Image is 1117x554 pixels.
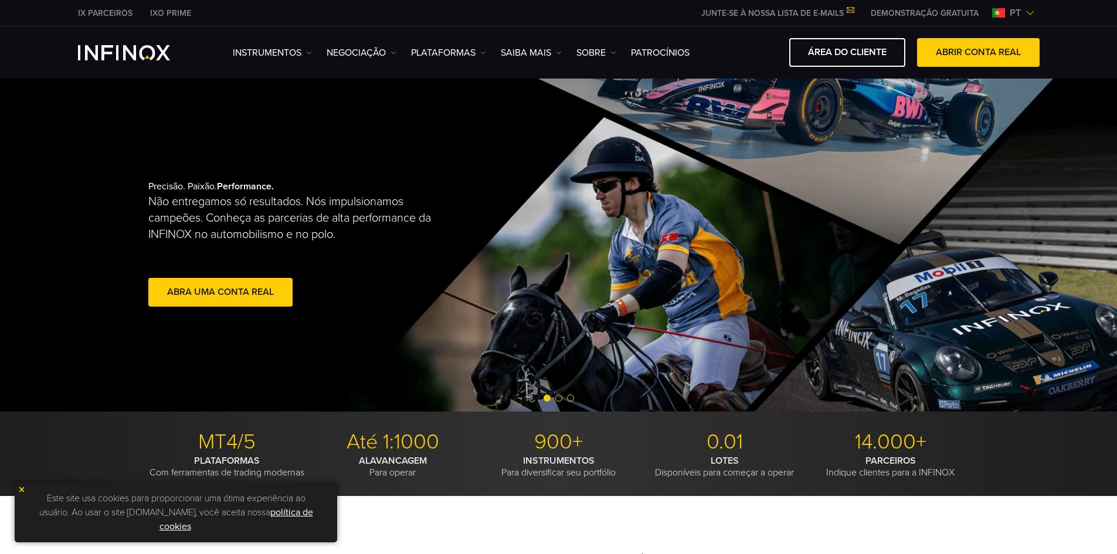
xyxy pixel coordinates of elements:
p: Disponíveis para começar a operar [646,455,803,478]
a: NEGOCIAÇÃO [327,46,396,60]
span: Go to slide 2 [555,395,562,402]
p: Indique clientes para a INFINOX [812,455,969,478]
img: yellow close icon [18,485,26,494]
p: 900+ [480,429,637,455]
span: Go to slide 1 [544,395,551,402]
span: Go to slide 3 [567,395,574,402]
a: INFINOX Logo [78,45,198,60]
strong: Performance. [217,181,274,192]
a: PLATAFORMAS [411,46,486,60]
p: Este site usa cookies para proporcionar uma ótima experiência ao usuário. Ao usar o site [DOMAIN_... [21,488,331,536]
p: Com ferramentas de trading modernas [148,455,305,478]
p: 0.01 [646,429,803,455]
strong: ALAVANCAGEM [359,455,427,467]
div: Precisão. Paixão. [148,162,518,328]
strong: PARCEIROS [865,455,916,467]
a: Saiba mais [501,46,562,60]
p: Até 1:1000 [314,429,471,455]
a: INFINOX MENU [862,7,987,19]
strong: INSTRUMENTOS [523,455,595,467]
p: Para operar [314,455,471,478]
strong: LOTES [711,455,739,467]
a: INFINOX [141,7,200,19]
a: Patrocínios [631,46,690,60]
a: Instrumentos [233,46,312,60]
a: abra uma conta real [148,278,293,307]
a: JUNTE-SE À NOSSA LISTA DE E-MAILS [692,8,862,18]
strong: PLATAFORMAS [194,455,260,467]
p: MT4/5 [148,429,305,455]
p: 14.000+ [812,429,969,455]
a: ÁREA DO CLIENTE [789,38,905,67]
a: ABRIR CONTA REAL [917,38,1040,67]
p: Para diversificar seu portfólio [480,455,637,478]
p: Não entregamos só resultados. Nós impulsionamos campeões. Conheça as parcerias de alta performanc... [148,193,444,243]
a: SOBRE [576,46,616,60]
a: INFINOX [69,7,141,19]
span: pt [1005,6,1026,20]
